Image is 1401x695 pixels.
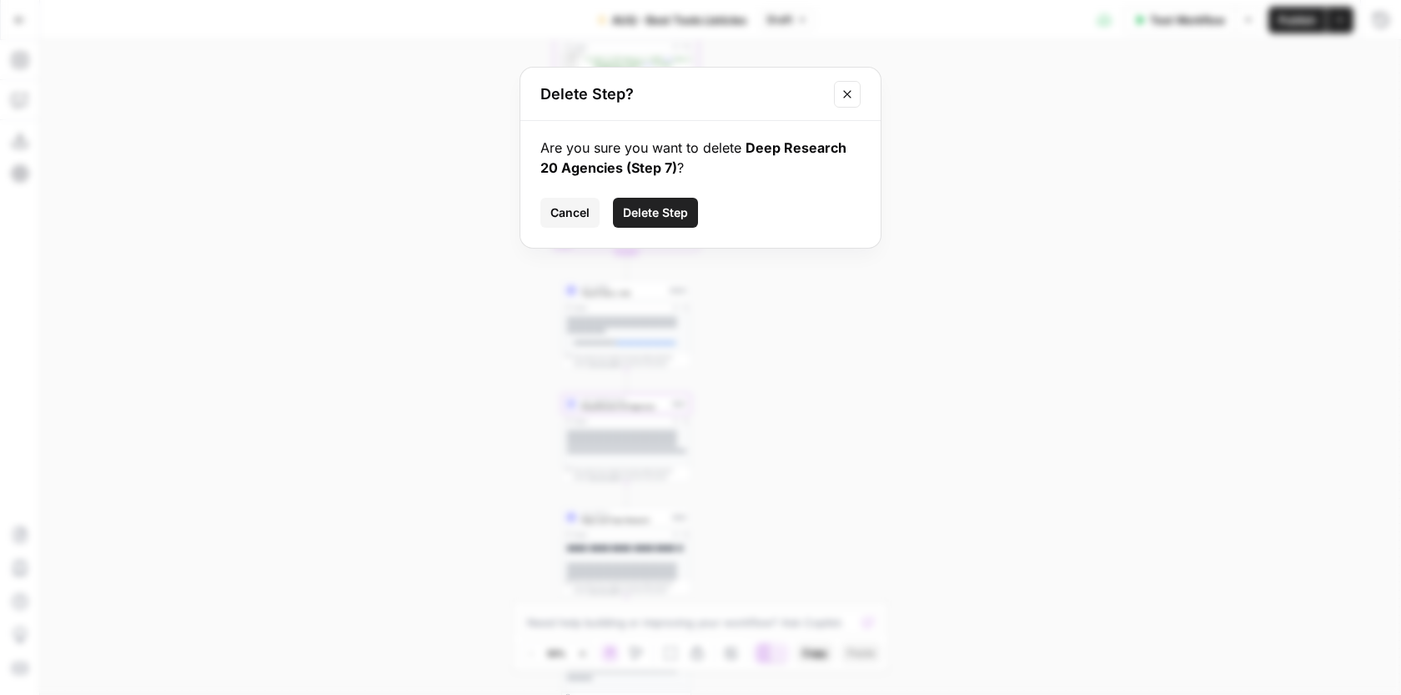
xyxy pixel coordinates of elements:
[550,204,590,221] span: Cancel
[540,198,600,228] button: Cancel
[834,81,861,108] button: Close modal
[540,83,824,106] h2: Delete Step?
[613,198,698,228] button: Delete Step
[623,204,688,221] span: Delete Step
[540,138,861,178] div: Are you sure you want to delete ?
